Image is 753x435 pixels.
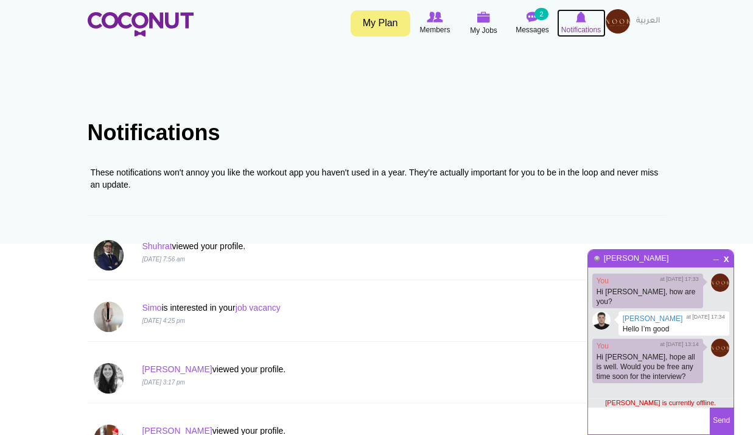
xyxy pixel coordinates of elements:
[470,24,497,37] span: My Jobs
[91,166,663,191] div: These notifications won't annoy you like the workout app you haven't used in a year. They’re actu...
[721,253,732,262] span: Close
[686,313,724,321] span: at [DATE] 17:34
[142,256,184,263] i: [DATE] 7:56 am
[711,252,721,259] span: Minimize
[557,9,606,37] a: Notifications Notifications
[660,341,698,348] span: at [DATE] 13:14
[142,363,513,375] p: viewed your profile.
[411,9,460,37] a: Browse Members Members
[351,10,410,37] a: My Plan
[597,352,699,381] p: Hi [PERSON_NAME], hope all is well. Would you be free any time soon for the interview?
[534,8,548,20] small: 2
[603,253,670,263] a: [PERSON_NAME]
[427,12,443,23] img: Browse Members
[660,275,698,283] span: at [DATE] 17:33
[623,314,683,323] a: [PERSON_NAME]
[460,9,508,38] a: My Jobs My Jobs
[516,24,549,36] span: Messages
[597,277,609,285] a: You
[597,287,699,306] p: Hi [PERSON_NAME], how are you?
[711,339,729,357] img: Untitled_35.png
[588,398,734,408] div: [PERSON_NAME] is currently offline.
[623,324,725,334] p: Hello I’m good
[142,241,172,251] a: Shuhrat
[710,408,734,434] button: Send
[88,12,194,37] img: Home
[142,303,161,313] a: Simo
[576,12,586,23] img: Notifications
[477,12,491,23] img: My Jobs
[142,302,513,314] p: is interested in your
[88,121,666,145] h1: Notifications
[630,9,666,34] a: العربية
[597,342,609,350] a: You
[419,24,450,36] span: Members
[508,9,557,37] a: Messages Messages 2
[142,379,184,386] i: [DATE] 3:17 pm
[142,364,212,374] a: [PERSON_NAME]
[711,274,729,292] img: Untitled_35.png
[561,24,601,36] span: Notifications
[527,12,539,23] img: Messages
[236,303,281,313] a: job vacancy
[142,240,513,252] p: viewed your profile.
[592,311,611,330] img: IMG_0758.jpeg
[142,317,184,324] i: [DATE] 4:25 pm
